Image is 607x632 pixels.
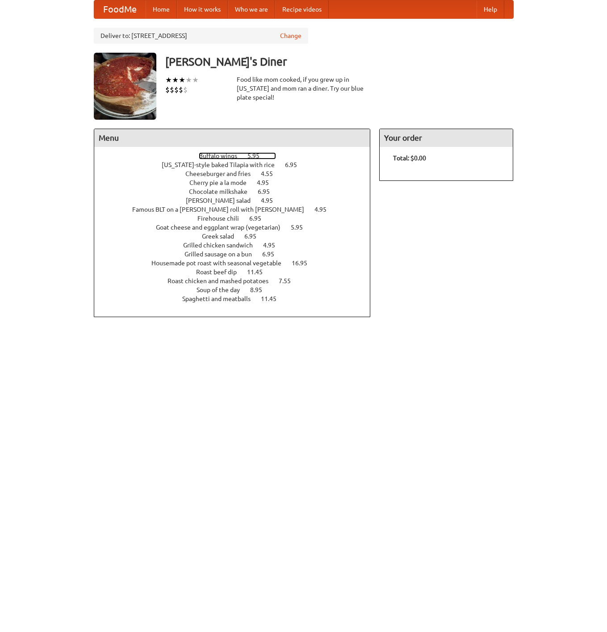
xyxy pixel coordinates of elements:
a: Recipe videos [275,0,329,18]
a: Famous BLT on a [PERSON_NAME] roll with [PERSON_NAME] 4.95 [132,206,343,213]
a: Help [477,0,504,18]
span: 4.95 [257,179,278,186]
span: Buffalo wings [199,152,246,159]
a: Who we are [228,0,275,18]
span: 8.95 [250,286,271,293]
span: 7.55 [279,277,300,285]
a: Chocolate milkshake 6.95 [189,188,286,195]
h4: Your order [380,129,513,147]
li: ★ [185,75,192,85]
span: Grilled chicken sandwich [183,242,262,249]
span: Chocolate milkshake [189,188,256,195]
a: [PERSON_NAME] salad 4.95 [186,197,289,204]
a: Grilled sausage on a bun 6.95 [184,251,291,258]
h3: [PERSON_NAME]'s Diner [165,53,514,71]
span: [US_STATE]-style baked Tilapia with rice [162,161,284,168]
span: Soup of the day [197,286,249,293]
h4: Menu [94,129,370,147]
span: 4.55 [261,170,282,177]
a: Cherry pie a la mode 4.95 [189,179,285,186]
a: Grilled chicken sandwich 4.95 [183,242,292,249]
span: Grilled sausage on a bun [184,251,261,258]
span: 4.95 [263,242,284,249]
a: FoodMe [94,0,146,18]
div: Deliver to: [STREET_ADDRESS] [94,28,308,44]
span: Goat cheese and eggplant wrap (vegetarian) [156,224,289,231]
span: 5.95 [247,152,268,159]
a: Soup of the day 8.95 [197,286,279,293]
span: Housemade pot roast with seasonal vegetable [151,259,290,267]
span: 6.95 [262,251,283,258]
li: $ [174,85,179,95]
li: ★ [165,75,172,85]
span: 6.95 [244,233,265,240]
span: 16.95 [292,259,316,267]
span: 5.95 [291,224,312,231]
span: Cherry pie a la mode [189,179,255,186]
span: 4.95 [314,206,335,213]
span: 4.95 [261,197,282,204]
li: $ [183,85,188,95]
a: Cheeseburger and fries 4.55 [185,170,289,177]
span: 6.95 [249,215,270,222]
li: $ [179,85,183,95]
span: Greek salad [202,233,243,240]
a: How it works [177,0,228,18]
span: 11.45 [261,295,285,302]
span: Roast beef dip [196,268,246,276]
a: Home [146,0,177,18]
a: Goat cheese and eggplant wrap (vegetarian) 5.95 [156,224,319,231]
span: Roast chicken and mashed potatoes [167,277,277,285]
a: Spaghetti and meatballs 11.45 [182,295,293,302]
span: Firehouse chili [197,215,248,222]
a: Firehouse chili 6.95 [197,215,278,222]
a: Roast chicken and mashed potatoes 7.55 [167,277,307,285]
span: Famous BLT on a [PERSON_NAME] roll with [PERSON_NAME] [132,206,313,213]
span: [PERSON_NAME] salad [186,197,260,204]
a: Change [280,31,301,40]
a: Housemade pot roast with seasonal vegetable 16.95 [151,259,324,267]
div: Food like mom cooked, if you grew up in [US_STATE] and mom ran a diner. Try our blue plate special! [237,75,371,102]
a: Greek salad 6.95 [202,233,273,240]
img: angular.jpg [94,53,156,120]
li: $ [165,85,170,95]
a: Buffalo wings 5.95 [199,152,276,159]
li: ★ [192,75,199,85]
b: Total: $0.00 [393,155,426,162]
li: $ [170,85,174,95]
a: [US_STATE]-style baked Tilapia with rice 6.95 [162,161,314,168]
li: ★ [179,75,185,85]
span: 6.95 [258,188,279,195]
a: Roast beef dip 11.45 [196,268,279,276]
span: 6.95 [285,161,306,168]
span: Cheeseburger and fries [185,170,260,177]
span: Spaghetti and meatballs [182,295,260,302]
li: ★ [172,75,179,85]
span: 11.45 [247,268,272,276]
